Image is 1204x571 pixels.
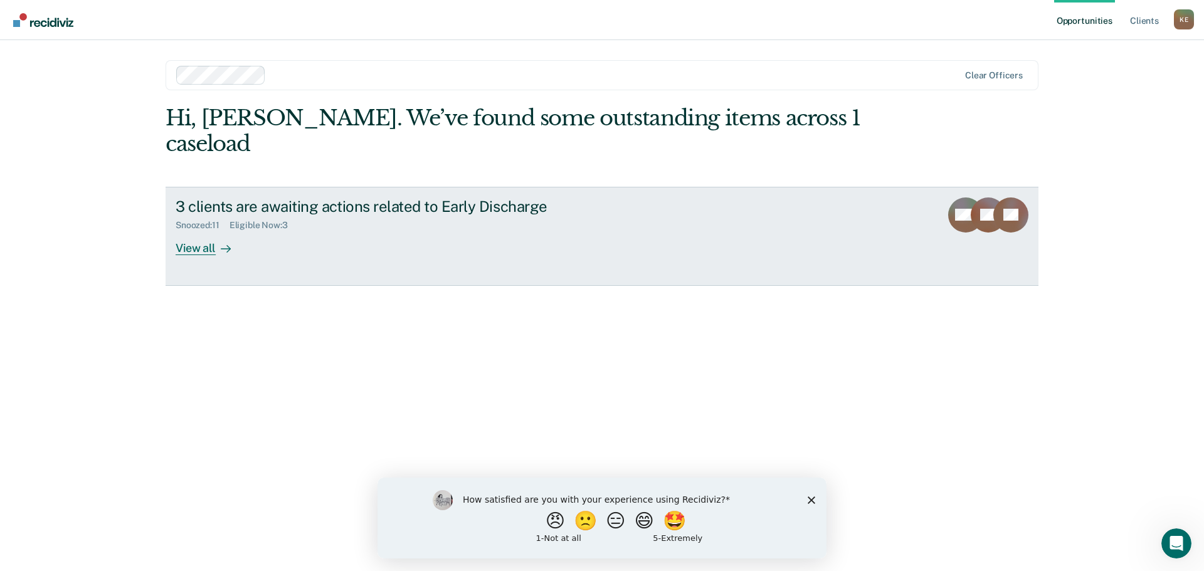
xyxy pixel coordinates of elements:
div: Eligible Now : 3 [230,220,298,231]
div: Clear officers [965,70,1023,81]
div: K E [1174,9,1194,29]
iframe: Intercom live chat [1161,528,1191,558]
div: Hi, [PERSON_NAME]. We’ve found some outstanding items across 1 caseload [166,105,864,157]
button: Profile dropdown button [1174,9,1194,29]
div: 3 clients are awaiting actions related to Early Discharge [176,197,616,216]
div: View all [176,231,246,255]
a: 3 clients are awaiting actions related to Early DischargeSnoozed:11Eligible Now:3View all [166,187,1038,286]
div: Snoozed : 11 [176,220,230,231]
img: Recidiviz [13,13,73,27]
iframe: Survey by Kim from Recidiviz [378,478,826,558]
